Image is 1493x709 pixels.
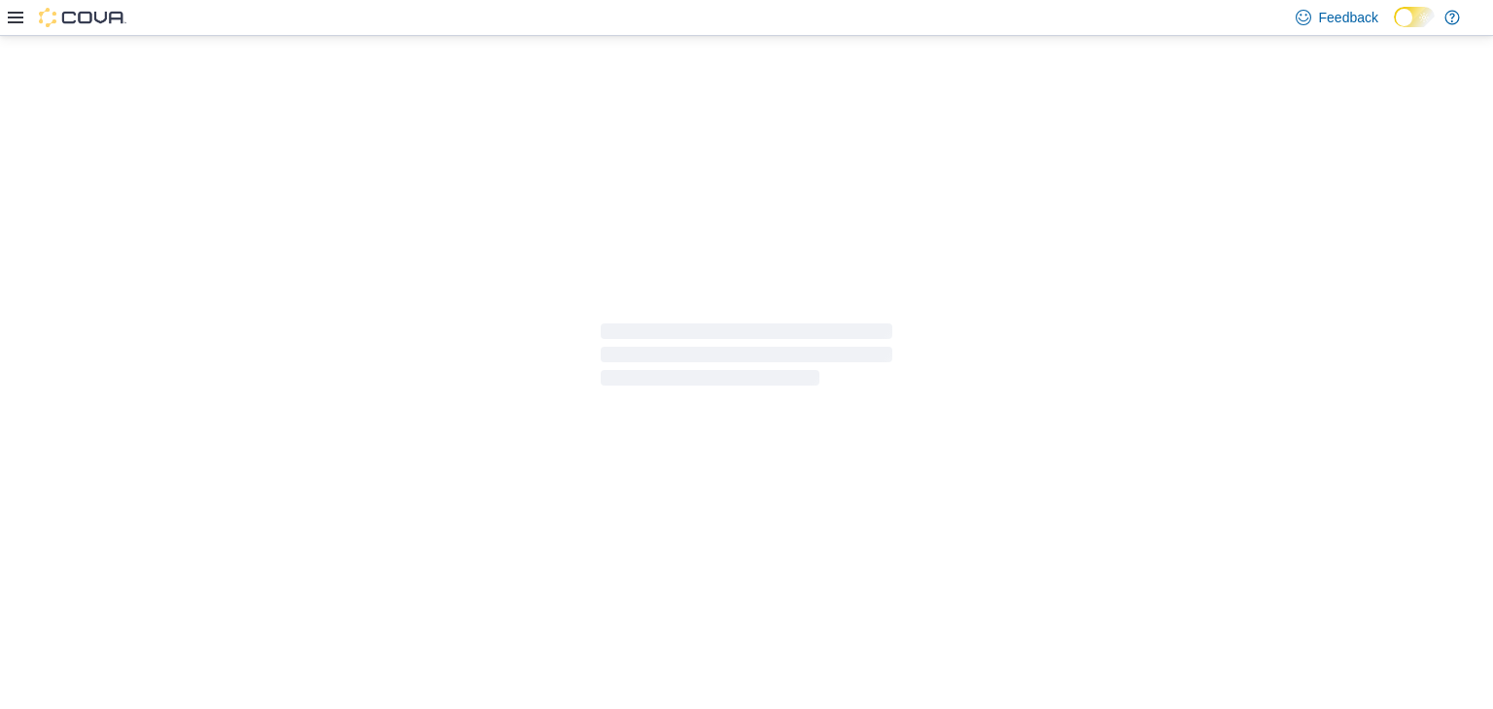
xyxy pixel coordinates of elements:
[601,327,892,389] span: Loading
[1394,7,1435,27] input: Dark Mode
[1319,8,1378,27] span: Feedback
[39,8,126,27] img: Cova
[1394,27,1395,28] span: Dark Mode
